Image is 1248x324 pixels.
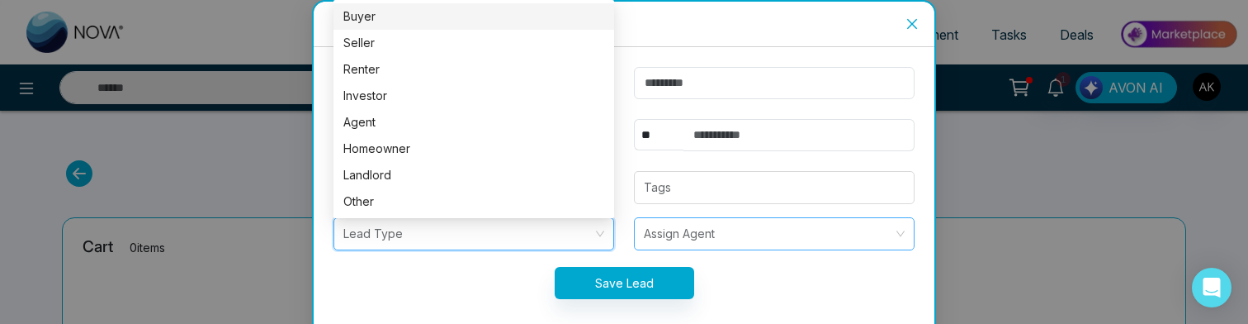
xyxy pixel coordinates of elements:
div: Agent [343,113,604,131]
div: Seller [343,34,604,52]
button: Close [890,2,934,46]
button: Save Lead [555,267,694,299]
div: Agent [333,109,614,136]
div: Buyer [333,3,614,30]
div: Homeowner [333,136,614,162]
div: Landlord [333,162,614,188]
div: Investor [343,87,604,105]
div: Open Intercom Messenger [1192,268,1231,307]
div: Renter [333,56,614,83]
div: Renter [343,60,604,79]
div: Landlord [343,166,604,184]
div: Homeowner [343,140,604,158]
div: Buyer [343,7,604,26]
div: Other [343,193,604,211]
div: Seller [333,30,614,56]
span: close [905,17,919,31]
div: Add New Lead [333,15,915,33]
div: Other [333,188,614,215]
div: Investor [333,83,614,109]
